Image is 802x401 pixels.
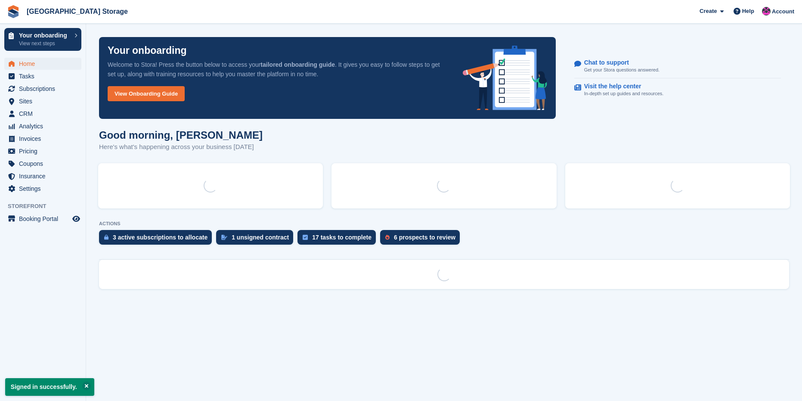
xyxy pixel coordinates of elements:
span: Help [742,7,754,16]
a: 1 unsigned contract [216,230,297,249]
a: menu [4,95,81,107]
span: CRM [19,108,71,120]
a: menu [4,120,81,132]
a: menu [4,83,81,95]
img: onboarding-info-6c161a55d2c0e0a8cae90662b2fe09162a5109e8cc188191df67fb4f79e88e88.svg [463,46,547,110]
img: prospect-51fa495bee0391a8d652442698ab0144808aea92771e9ea1ae160a38d050c398.svg [385,235,390,240]
span: Invoices [19,133,71,145]
a: [GEOGRAPHIC_DATA] Storage [23,4,131,19]
a: menu [4,158,81,170]
span: Storefront [8,202,86,211]
a: menu [4,70,81,82]
span: Sites [19,95,71,107]
span: Insurance [19,170,71,182]
span: Coupons [19,158,71,170]
div: 1 unsigned contract [232,234,289,241]
img: Jantz Morgan [762,7,771,16]
p: Visit the help center [584,83,657,90]
p: Signed in successfully. [5,378,94,396]
p: Welcome to Stora! Press the button below to access your . It gives you easy to follow steps to ge... [108,60,449,79]
img: task-75834270c22a3079a89374b754ae025e5fb1db73e45f91037f5363f120a921f8.svg [303,235,308,240]
p: ACTIONS [99,221,789,227]
img: contract_signature_icon-13c848040528278c33f63329250d36e43548de30e8caae1d1a13099fd9432cc5.svg [221,235,227,240]
p: Get your Stora questions answered. [584,66,660,74]
p: Here's what's happening across your business [DATE] [99,142,263,152]
img: stora-icon-8386f47178a22dfd0bd8f6a31ec36ba5ce8667c1dd55bd0f319d3a0aa187defe.svg [7,5,20,18]
img: active_subscription_to_allocate_icon-d502201f5373d7db506a760aba3b589e785aa758c864c3986d89f69b8ff3... [104,234,108,240]
span: Settings [19,183,71,195]
span: Booking Portal [19,213,71,225]
span: Home [19,58,71,70]
p: Chat to support [584,59,653,66]
a: Your onboarding View next steps [4,28,81,51]
a: menu [4,133,81,145]
a: Visit the help center In-depth set up guides and resources. [574,78,781,102]
div: 6 prospects to review [394,234,455,241]
p: Your onboarding [19,32,70,38]
a: menu [4,213,81,225]
p: In-depth set up guides and resources. [584,90,664,97]
a: Chat to support Get your Stora questions answered. [574,55,781,78]
span: Account [772,7,794,16]
a: menu [4,58,81,70]
p: View next steps [19,40,70,47]
span: Analytics [19,120,71,132]
a: View Onboarding Guide [108,86,185,101]
span: Pricing [19,145,71,157]
div: 3 active subscriptions to allocate [113,234,207,241]
a: 17 tasks to complete [297,230,380,249]
a: Preview store [71,214,81,224]
span: Tasks [19,70,71,82]
a: 6 prospects to review [380,230,464,249]
strong: tailored onboarding guide [260,61,335,68]
span: Create [700,7,717,16]
a: menu [4,170,81,182]
a: menu [4,183,81,195]
div: 17 tasks to complete [312,234,372,241]
a: menu [4,108,81,120]
a: menu [4,145,81,157]
a: 3 active subscriptions to allocate [99,230,216,249]
p: Your onboarding [108,46,187,56]
span: Subscriptions [19,83,71,95]
h1: Good morning, [PERSON_NAME] [99,129,263,141]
